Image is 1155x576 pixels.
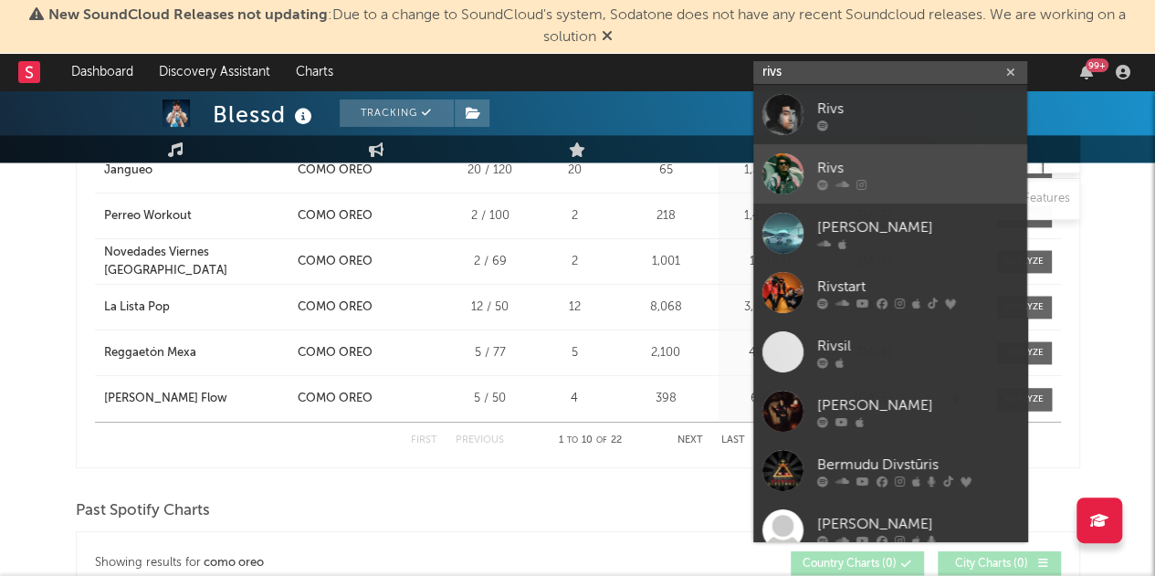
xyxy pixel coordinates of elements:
a: [PERSON_NAME] [753,500,1027,560]
div: Rivs [817,98,1018,120]
button: Tracking [340,99,454,127]
span: Past Spotify Charts [76,500,210,522]
div: COMO OREO [298,298,373,317]
div: COMO OREO [298,207,373,225]
div: 691,157 [723,390,819,408]
div: 2 [541,253,609,271]
span: New SoundCloud Releases not updating [48,8,328,23]
div: 99 + [1086,58,1108,72]
div: 5 [541,344,609,362]
div: 1,344,676 [723,162,819,180]
div: Rivstart [817,276,1018,298]
div: 3,640,451 [723,298,819,317]
button: 99+ [1080,65,1093,79]
div: COMO OREO [298,253,373,271]
div: 4 [541,390,609,408]
div: Rivsil [817,335,1018,357]
div: 398 [618,390,714,408]
a: [PERSON_NAME] [753,382,1027,441]
div: 8,068 [618,298,714,317]
button: Previous [456,435,504,445]
div: 20 [541,162,609,180]
div: [PERSON_NAME] Flow [104,390,227,408]
div: Bermudu Divstūris [817,454,1018,476]
span: Country Charts ( 0 ) [803,558,897,569]
a: [PERSON_NAME] [753,204,1027,263]
button: Country Charts(0) [791,550,924,575]
div: 218 [618,207,714,225]
div: como oreo [204,552,264,574]
a: Reggaetón Mexa [104,344,289,362]
div: Jangueo [104,162,152,180]
div: Perreo Workout [104,207,192,225]
button: City Charts(0) [938,550,1061,575]
a: Rivs [753,144,1027,204]
span: to [567,436,578,445]
div: 12 / 50 [449,298,531,317]
a: Novedades Viernes [GEOGRAPHIC_DATA] [104,244,289,279]
div: Blessd [213,99,317,130]
div: Reggaetón Mexa [104,344,196,362]
button: Next [677,435,703,445]
div: 2 / 69 [449,253,531,271]
a: La Lista Pop [104,298,289,317]
div: 5 / 50 [449,390,531,408]
button: First [411,435,437,445]
div: 2,100 [618,344,714,362]
span: City Charts ( 0 ) [950,558,1034,569]
span: of [596,436,607,445]
button: Last [721,435,745,445]
div: 465,920 [723,344,819,362]
span: Dismiss [602,30,613,45]
div: 20 / 120 [449,162,531,180]
a: Charts [283,54,346,90]
div: COMO OREO [298,390,373,408]
div: COMO OREO [298,162,373,180]
a: Rivstart [753,263,1027,322]
a: Rivs [753,85,1027,144]
a: Bermudu Divstūris [753,441,1027,500]
div: 2 [541,207,609,225]
div: 1 10 22 [541,430,641,452]
div: 1,001 [618,253,714,271]
a: Discovery Assistant [146,54,283,90]
div: [PERSON_NAME] [817,513,1018,535]
div: COMO OREO [298,344,373,362]
div: La Lista Pop [104,298,170,317]
a: Dashboard [58,54,146,90]
div: Showing results for [95,550,578,575]
a: [PERSON_NAME] Flow [104,390,289,408]
div: Rivs [817,157,1018,179]
div: 65 [618,162,714,180]
div: 12 [541,298,609,317]
div: 2 / 100 [449,207,531,225]
div: 5 / 77 [449,344,531,362]
span: : Due to a change to SoundCloud's system, Sodatone does not have any recent Soundcloud releases. ... [48,8,1126,45]
div: [PERSON_NAME] [817,216,1018,238]
input: Search for artists [753,61,1027,84]
a: Jangueo [104,162,289,180]
a: Perreo Workout [104,207,289,225]
div: 160,937 [723,253,819,271]
div: 1,438,299 [723,207,819,225]
a: Rivsil [753,322,1027,382]
div: [PERSON_NAME] [817,394,1018,416]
